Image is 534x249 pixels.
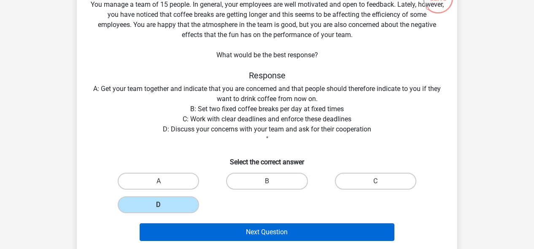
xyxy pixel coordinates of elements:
label: C [335,173,416,190]
h6: Select the correct answer [90,151,444,166]
label: A [118,173,199,190]
button: Next Question [140,223,395,241]
label: D [118,196,199,213]
label: B [226,173,307,190]
h5: Response [90,70,444,80]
